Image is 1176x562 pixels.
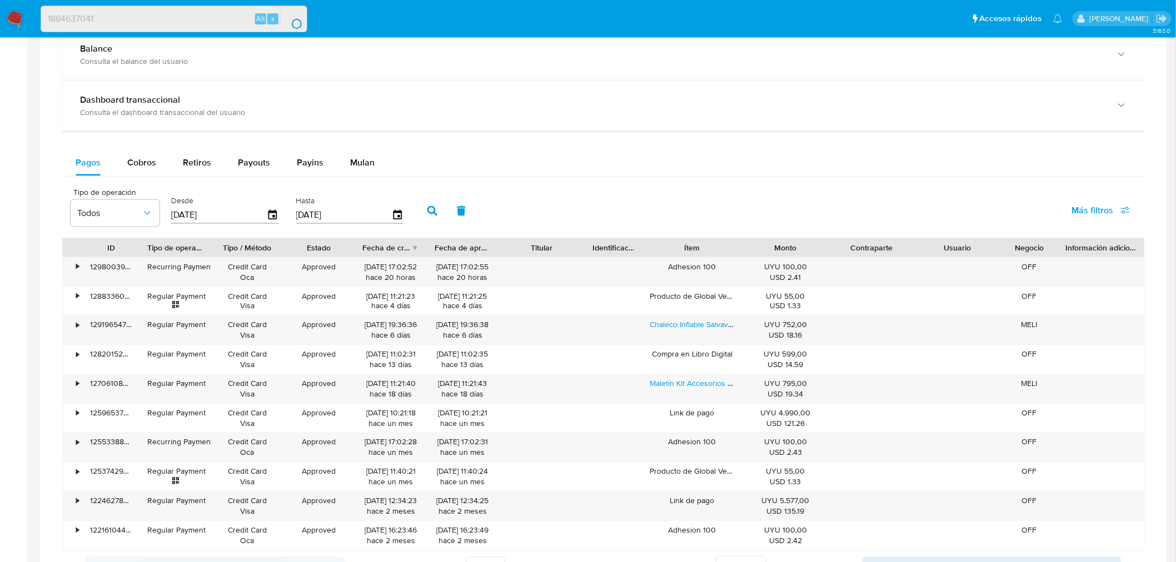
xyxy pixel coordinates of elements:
[1053,14,1063,23] a: Notificaciones
[280,11,303,27] button: search-icon
[980,13,1042,24] span: Accesos rápidos
[1089,13,1152,24] p: gregorio.negri@mercadolibre.com
[1153,26,1170,35] span: 3.163.0
[41,12,307,26] input: Buscar usuario o caso...
[256,13,265,24] span: Alt
[1156,13,1168,24] a: Salir
[271,13,275,24] span: s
